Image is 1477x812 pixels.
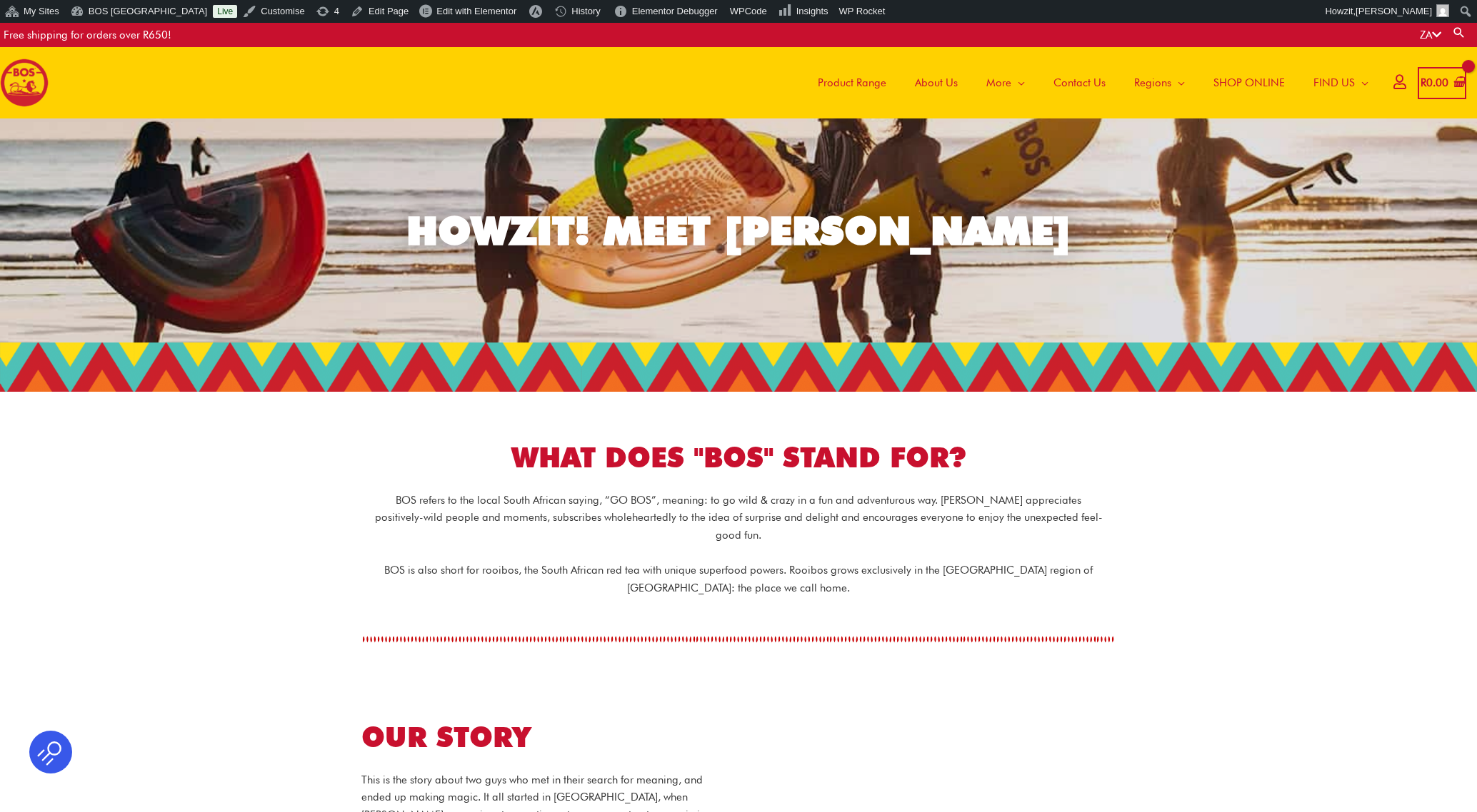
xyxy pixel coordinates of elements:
[1420,29,1441,41] a: ZA
[1199,47,1299,118] a: SHOP ONLINE
[986,61,1011,104] span: More
[1421,76,1426,89] span: R
[1134,61,1171,104] span: Regions
[361,718,718,757] h1: OUR STORY
[374,492,1103,544] p: BOS refers to the local South African saying, “GO BOS”, meaning: to go wild & crazy in a fun and ...
[1356,6,1432,16] span: [PERSON_NAME]
[915,61,958,104] span: About Us
[1213,61,1285,104] span: SHOP ONLINE
[436,6,516,16] span: Edit with Elementor
[1053,61,1106,104] span: Contact Us
[972,47,1039,118] a: More
[1421,76,1448,89] bdi: 0.00
[901,47,972,118] a: About Us
[1452,26,1466,39] a: Search button
[818,61,886,104] span: Product Range
[1120,47,1199,118] a: Regions
[793,47,1383,118] nav: Site Navigation
[1039,47,1120,118] a: Contact Us
[1313,61,1355,104] span: FIND US
[213,5,237,18] a: Live
[1418,67,1466,99] a: View Shopping Cart, empty
[4,23,171,47] div: Free shipping for orders over R650!
[406,211,1071,250] div: HOWZIT! MEET [PERSON_NAME]
[374,562,1103,597] p: BOS is also short for rooibos, the South African red tea with unique superfood powers. Rooibos gr...
[803,47,901,118] a: Product Range
[339,438,1138,477] h1: WHAT DOES "BOS" STAND FOR?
